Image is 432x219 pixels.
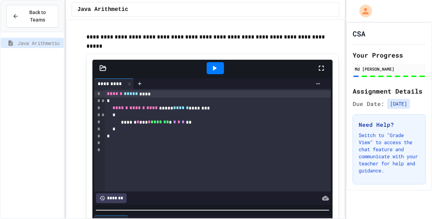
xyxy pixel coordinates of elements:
[402,191,425,212] iframe: chat widget
[23,9,52,24] span: Back to Teams
[373,160,425,190] iframe: chat widget
[18,39,61,47] span: Java Arithmetic
[387,99,410,109] span: [DATE]
[353,29,365,39] h1: CSA
[78,5,128,14] span: Java Arithmetic
[359,132,420,174] p: Switch to "Grade View" to access the chat feature and communicate with your teacher for help and ...
[353,50,426,60] h2: Your Progress
[359,120,420,129] h3: Need Help?
[353,100,384,108] span: Due Date:
[6,5,58,28] button: Back to Teams
[355,66,424,72] div: Md [PERSON_NAME]
[353,86,426,96] h2: Assignment Details
[352,3,374,19] div: My Account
